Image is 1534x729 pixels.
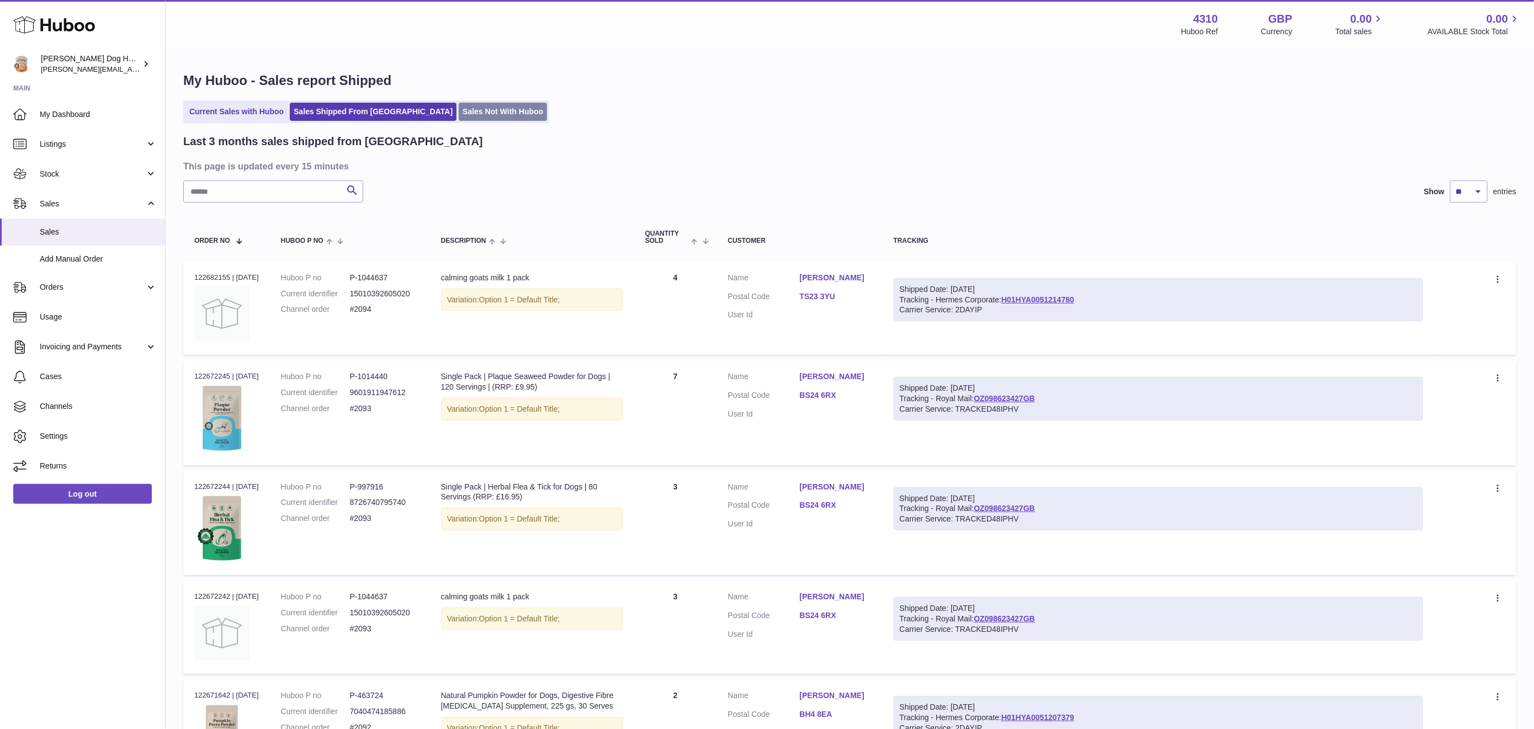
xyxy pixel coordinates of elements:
[1181,26,1218,37] div: Huboo Ref
[40,461,157,471] span: Returns
[441,289,623,311] div: Variation:
[634,360,717,465] td: 7
[40,342,145,352] span: Invoicing and Payments
[350,371,419,382] dd: P-1014440
[281,513,350,524] dt: Channel order
[800,610,872,621] a: BS24 6RX
[728,409,800,419] dt: User Id
[800,592,872,602] a: [PERSON_NAME]
[183,160,1514,172] h3: This page is updated every 15 minutes
[350,497,419,508] dd: 8726740795740
[974,504,1035,513] a: OZ098623427GB
[41,65,221,73] span: [PERSON_NAME][EMAIL_ADDRESS][DOMAIN_NAME]
[281,403,350,414] dt: Channel order
[800,690,872,701] a: [PERSON_NAME]
[974,394,1035,403] a: OZ098623427GB
[728,610,800,624] dt: Postal Code
[479,514,560,523] span: Option 1 = Default Title;
[1335,12,1384,37] a: 0.00 Total sales
[281,482,350,492] dt: Huboo P no
[894,377,1423,421] div: Tracking - Royal Mail:
[728,709,800,722] dt: Postal Code
[350,608,419,618] dd: 15010392605020
[281,497,350,508] dt: Current identifier
[728,592,800,605] dt: Name
[900,493,1417,504] div: Shipped Date: [DATE]
[281,304,350,315] dt: Channel order
[479,405,560,413] span: Option 1 = Default Title;
[1493,187,1516,197] span: entries
[900,702,1417,712] div: Shipped Date: [DATE]
[634,262,717,355] td: 4
[894,487,1423,531] div: Tracking - Royal Mail:
[40,109,157,120] span: My Dashboard
[194,605,250,661] img: no-photo.jpg
[350,513,419,524] dd: #2093
[41,54,140,75] div: [PERSON_NAME] Dog House
[479,614,560,623] span: Option 1 = Default Title;
[800,291,872,302] a: TS23 3YU
[1427,12,1521,37] a: 0.00 AVAILABLE Stock Total
[40,312,157,322] span: Usage
[728,310,800,320] dt: User Id
[350,387,419,398] dd: 9601911947612
[800,390,872,401] a: BS24 6RX
[728,291,800,305] dt: Postal Code
[728,500,800,513] dt: Postal Code
[441,608,623,630] div: Variation:
[900,404,1417,414] div: Carrier Service: TRACKED48IPHV
[800,371,872,382] a: [PERSON_NAME]
[290,103,457,121] a: Sales Shipped From [GEOGRAPHIC_DATA]
[441,690,623,711] div: Natural Pumpkin Powder for Dogs, Digestive Fibre [MEDICAL_DATA] Supplement, 225 gs, 30 Serves
[1351,12,1372,26] span: 0.00
[281,371,350,382] dt: Huboo P no
[1268,12,1292,26] strong: GBP
[894,278,1423,322] div: Tracking - Hermes Corporate:
[459,103,547,121] a: Sales Not With Huboo
[40,199,145,209] span: Sales
[900,603,1417,614] div: Shipped Date: [DATE]
[900,284,1417,295] div: Shipped Date: [DATE]
[281,289,350,299] dt: Current identifier
[194,385,250,451] img: Untitled_2250x2700px_2250x2700px_1.png
[479,295,560,304] span: Option 1 = Default Title;
[441,237,486,244] span: Description
[350,273,419,283] dd: P-1044637
[800,709,872,720] a: BH4 8EA
[40,139,145,150] span: Listings
[194,371,259,381] div: 122672245 | [DATE]
[185,103,288,121] a: Current Sales with Huboo
[40,371,157,382] span: Cases
[974,614,1035,623] a: OZ098623427GB
[894,597,1423,641] div: Tracking - Royal Mail:
[1487,12,1508,26] span: 0.00
[194,592,259,602] div: 122672242 | [DATE]
[194,482,259,492] div: 122672244 | [DATE]
[281,387,350,398] dt: Current identifier
[894,237,1423,244] div: Tracking
[194,690,259,700] div: 122671642 | [DATE]
[728,390,800,403] dt: Postal Code
[350,706,419,717] dd: 7040474185886
[800,500,872,510] a: BS24 6RX
[350,403,419,414] dd: #2093
[900,514,1417,524] div: Carrier Service: TRACKED48IPHV
[728,273,800,286] dt: Name
[350,289,419,299] dd: 15010392605020
[40,227,157,237] span: Sales
[1424,187,1445,197] label: Show
[194,286,250,341] img: no-photo.jpg
[1335,26,1384,37] span: Total sales
[194,273,259,283] div: 122682155 | [DATE]
[728,629,800,640] dt: User Id
[900,305,1417,315] div: Carrier Service: 2DAYIP
[13,56,30,72] img: toby@hackneydoghouse.com
[281,706,350,717] dt: Current identifier
[350,592,419,602] dd: P-1044637
[441,371,623,392] div: Single Pack | Plaque Seaweed Powder for Dogs | 120 Servings | (RRP: £9.95)
[40,254,157,264] span: Add Manual Order
[281,624,350,634] dt: Channel order
[13,484,152,504] a: Log out
[728,482,800,495] dt: Name
[900,624,1417,635] div: Carrier Service: TRACKED48IPHV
